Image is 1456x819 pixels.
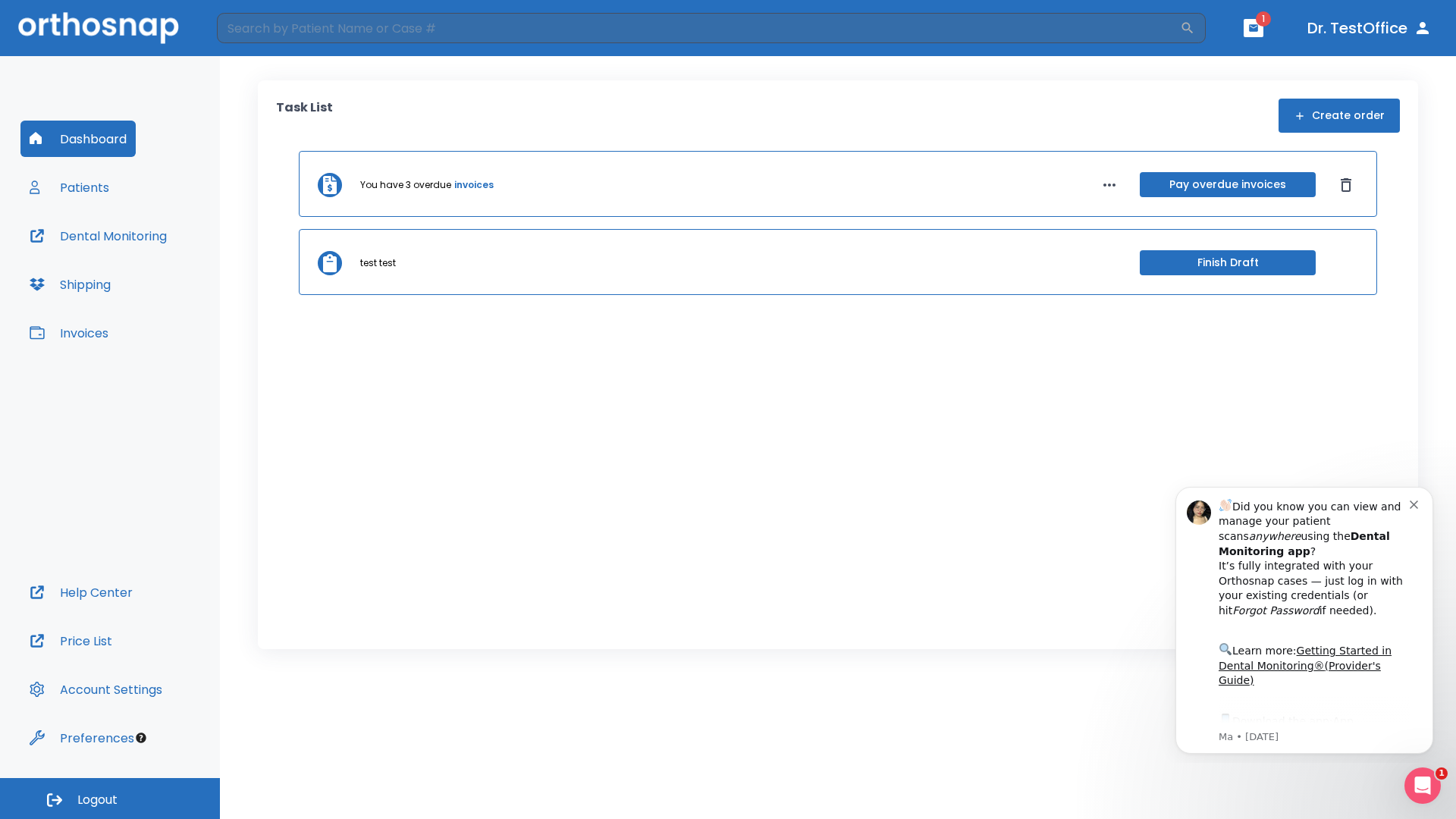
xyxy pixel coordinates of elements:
[20,218,176,254] button: Dental Monitoring
[66,242,201,269] a: App Store
[77,792,118,808] span: Logout
[1256,11,1271,27] span: 1
[1140,250,1316,275] button: Finish Draft
[20,671,171,708] button: Account Settings
[20,266,120,303] button: Shipping
[20,315,118,351] button: Invoices
[1334,173,1358,197] button: Dismiss
[276,99,333,133] p: Task List
[454,178,494,192] a: invoices
[1279,99,1400,133] button: Create order
[20,574,142,610] button: Help Center
[257,24,269,36] button: Dismiss notification
[20,121,136,157] button: Dashboard
[1140,172,1316,197] button: Pay overdue invoices
[20,623,121,659] button: Price List
[217,13,1180,43] input: Search by Patient Name or Case #
[1153,473,1456,763] iframe: Intercom notifications message
[1436,767,1448,780] span: 1
[18,12,179,43] img: Orthosnap
[66,238,257,315] div: Download the app: | ​ Let us know if you need help getting started!
[1404,767,1441,804] iframe: Intercom live chat
[1301,14,1438,42] button: Dr. TestOffice
[134,731,148,745] div: Tooltip anchor
[360,256,396,270] p: test test
[66,257,257,271] p: Message from Ma, sent 5w ago
[360,178,451,192] p: You have 3 overdue
[20,169,118,206] button: Patients
[20,720,143,756] button: Preferences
